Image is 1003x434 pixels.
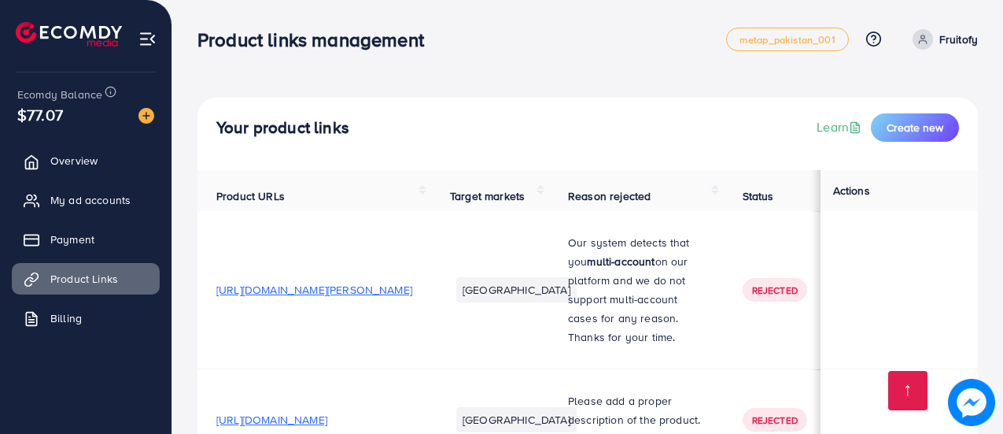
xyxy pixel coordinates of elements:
[743,188,774,204] span: Status
[939,30,978,49] p: Fruitofy
[50,310,82,326] span: Billing
[12,224,160,255] a: Payment
[887,120,943,135] span: Create new
[568,188,651,204] span: Reason rejected
[216,282,412,298] span: [URL][DOMAIN_NAME][PERSON_NAME]
[739,35,835,45] span: metap_pakistan_001
[456,407,577,432] li: [GEOGRAPHIC_DATA]
[216,188,285,204] span: Product URLs
[752,284,798,297] span: Rejected
[12,302,160,334] a: Billing
[568,235,690,269] span: Our system detects that you
[568,254,688,345] span: on our platform and we do not support multi-account cases for any reason. Thanks for your time.
[138,108,154,124] img: image
[906,29,978,50] a: Fruitofy
[17,103,63,126] span: $77.07
[752,414,798,427] span: Rejected
[12,263,160,295] a: Product Links
[16,22,122,46] img: logo
[197,28,437,51] h3: Product links management
[817,118,865,136] a: Learn
[456,277,577,302] li: [GEOGRAPHIC_DATA]
[50,153,98,169] span: Overview
[216,118,349,138] h4: Your product links
[948,379,995,426] img: image
[50,232,94,247] span: Payment
[216,412,327,428] span: [URL][DOMAIN_NAME]
[17,87,102,102] span: Ecomdy Balance
[138,30,157,48] img: menu
[450,188,525,204] span: Target markets
[50,192,131,208] span: My ad accounts
[871,113,959,142] button: Create new
[587,254,655,269] strong: multi-account
[726,28,849,51] a: metap_pakistan_001
[50,271,118,287] span: Product Links
[12,184,160,216] a: My ad accounts
[833,183,870,198] span: Actions
[12,145,160,176] a: Overview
